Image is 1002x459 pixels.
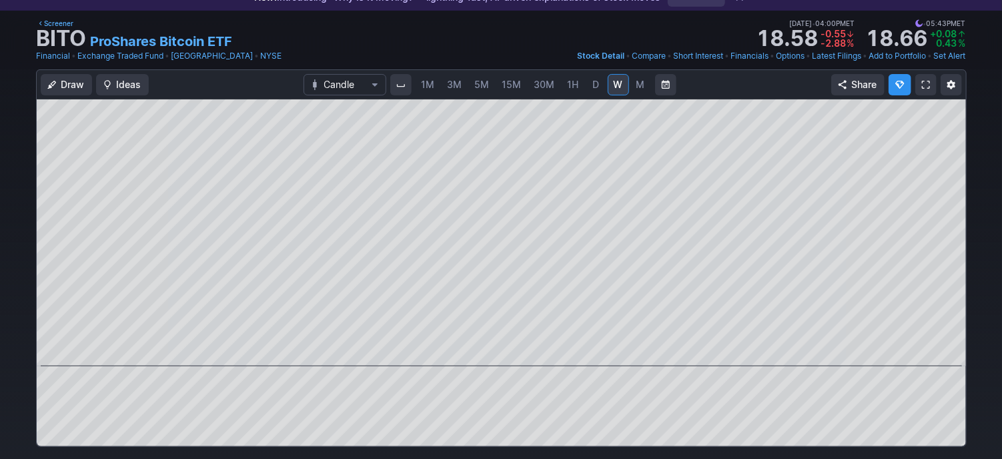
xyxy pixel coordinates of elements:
[725,49,730,63] span: •
[771,49,775,63] span: •
[865,28,927,49] strong: 18.66
[469,74,496,95] a: 5M
[915,74,937,95] a: Fullscreen
[941,74,962,95] button: Chart Settings
[636,79,644,90] span: M
[668,49,672,63] span: •
[632,49,666,63] a: Compare
[813,51,862,61] span: Latest Filings
[593,79,600,90] span: D
[261,49,282,63] a: NYSE
[608,74,629,95] a: W
[923,17,927,29] span: •
[915,17,966,29] span: 05:43PM ET
[869,49,927,63] a: Add to Portfolio
[475,79,490,90] span: 5M
[568,79,579,90] span: 1H
[831,74,885,95] button: Share
[777,49,805,63] a: Options
[889,74,911,95] button: Explore new features
[534,79,555,90] span: 30M
[807,49,811,63] span: •
[255,49,260,63] span: •
[416,74,441,95] a: 1M
[756,28,818,49] strong: 18.58
[96,74,149,95] button: Ideas
[41,74,92,95] button: Draw
[614,79,623,90] span: W
[937,37,957,49] span: 0.43
[934,49,966,63] a: Set Alert
[37,28,87,49] h1: BITO
[630,74,651,95] a: M
[562,74,585,95] a: 1H
[37,17,74,29] a: Screener
[390,74,412,95] button: Interval
[165,49,170,63] span: •
[528,74,561,95] a: 30M
[812,17,815,29] span: •
[578,49,625,63] a: Stock Detail
[928,49,933,63] span: •
[958,37,965,49] span: %
[655,74,676,95] button: Range
[852,78,877,91] span: Share
[37,49,71,63] a: Financial
[324,78,366,91] span: Candle
[931,28,957,39] span: +0.08
[674,49,724,63] a: Short Interest
[821,28,846,39] span: -0.55
[847,37,855,49] span: %
[731,49,769,63] a: Financials
[789,17,855,29] span: [DATE] 04:00PM ET
[448,79,462,90] span: 3M
[91,32,233,51] a: ProShares Bitcoin ETF
[496,74,528,95] a: 15M
[821,37,846,49] span: -2.88
[626,49,631,63] span: •
[502,79,522,90] span: 15M
[442,74,468,95] a: 3M
[171,49,254,63] a: [GEOGRAPHIC_DATA]
[813,49,862,63] a: Latest Filings
[863,49,868,63] span: •
[117,78,141,91] span: Ideas
[422,79,435,90] span: 1M
[61,78,85,91] span: Draw
[78,49,164,63] a: Exchange Traded Fund
[586,74,607,95] a: D
[304,74,386,95] button: Chart Type
[578,51,625,61] span: Stock Detail
[72,49,77,63] span: •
